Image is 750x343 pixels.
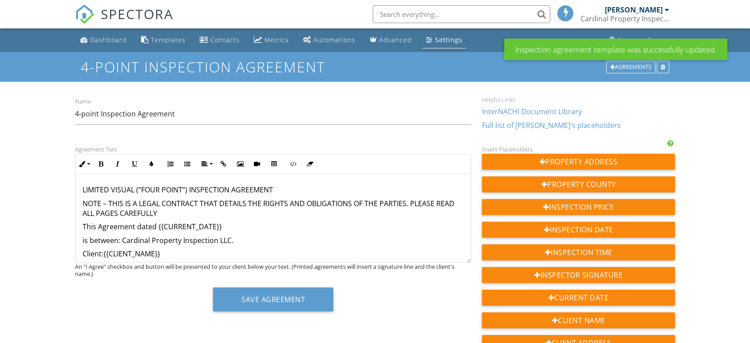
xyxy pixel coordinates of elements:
[138,32,189,48] a: Templates
[482,222,675,238] div: Inspection Date
[482,267,675,283] div: Inspector Signature
[249,156,265,172] button: Insert Video
[606,62,657,70] a: Agreements
[605,32,673,48] a: Support Center
[482,176,675,192] div: Property County
[580,14,669,23] div: Cardinal Property Inspection
[232,156,249,172] button: Insert Image (Ctrl+P)
[264,36,289,44] div: Metrics
[605,5,663,14] div: [PERSON_NAME]
[126,156,143,172] button: Underline (Ctrl+U)
[265,156,282,172] button: Insert Table
[250,32,292,48] a: Metrics
[482,290,675,306] div: Current Date
[301,156,318,172] button: Clear Formatting
[90,36,127,44] div: Dashboard
[313,36,355,44] div: Automations
[482,107,582,116] a: InterNACHI Document Library
[77,32,130,48] a: Dashboard
[366,32,415,48] a: Advanced
[109,156,126,172] button: Italic (Ctrl+I)
[215,156,232,172] button: Insert Link (Ctrl+K)
[75,156,92,172] button: Inline Style
[151,36,186,44] div: Templates
[373,5,550,23] input: Search everything...
[92,156,109,172] button: Bold (Ctrl+B)
[422,32,466,48] a: Settings
[196,32,243,48] a: Contacts
[75,263,471,277] div: An "I Agree" checkbox and button will be presented to your client below your text. (Printed agree...
[482,120,621,130] a: Full list of [PERSON_NAME]'s placeholders
[75,12,174,31] a: SPECTORA
[162,156,179,172] button: Ordered List
[75,98,91,106] label: Name
[606,61,655,73] div: Agreements
[482,312,675,328] div: Client Name
[75,145,117,153] label: Agreement Text
[482,199,675,215] div: Inspection Price
[143,156,160,172] button: Colors
[179,156,196,172] button: Unordered List
[83,199,464,219] p: NOTE – THIS IS A LEGAL CONTRACT THAT DETAILS THE RIGHTS AND OBLIGATIONS OF THE PARTIES. PLEASE RE...
[210,36,240,44] div: Contacts
[75,4,95,24] img: The Best Home Inspection Software - Spectora
[83,222,464,231] p: This Agreement dated {{CURRENT_DATE}}
[435,36,462,44] div: Settings
[198,156,215,172] button: Align
[81,59,669,75] h1: 4-point Inspection Agreement
[101,4,174,23] span: SPECTORA
[284,156,301,172] button: Code View
[379,36,412,44] div: Advanced
[482,96,675,103] div: Helpful Links
[83,185,464,195] p: LIMITED VISUAL (“FOUR POINT”) INSPECTION AGREEMENT
[83,262,464,272] p: and
[482,154,675,170] div: Property Address
[482,244,675,260] div: Inspection Time
[504,39,727,60] div: Inspection agreement template was successfully updated.
[83,235,464,245] p: is between: Cardinal Property Inspection LLC.
[83,249,464,259] p: Client:{{CLIENT_NAME}}
[213,287,333,311] button: Save Agreement
[482,145,533,153] label: Insert Placeholders
[300,32,359,48] a: Automations (Basic)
